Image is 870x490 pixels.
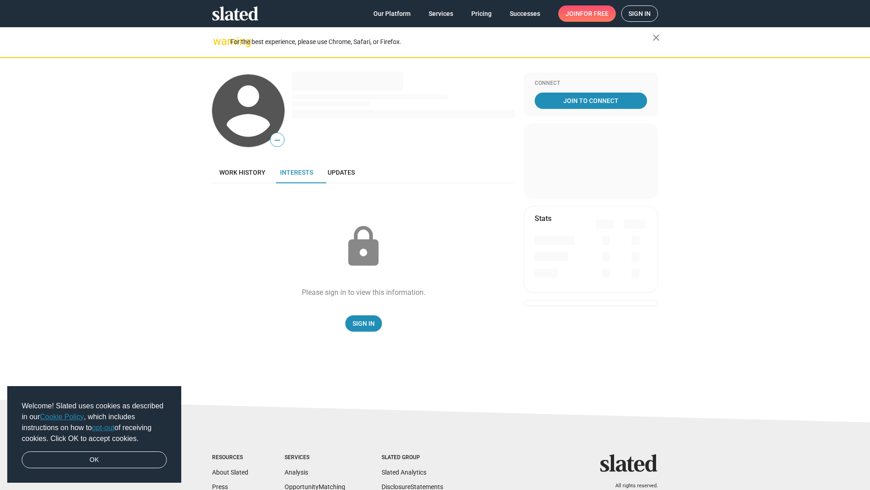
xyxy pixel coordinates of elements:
a: Interests [273,162,320,183]
a: Analysis [285,469,308,476]
mat-card-title: Stats [535,214,551,223]
a: Slated Analytics [382,469,426,476]
a: Sign in [621,5,658,22]
span: Updates [328,169,355,176]
mat-icon: close [651,32,662,43]
span: — [271,134,284,146]
a: About Slated [212,469,248,476]
span: Join To Connect [536,93,645,109]
div: Connect [535,80,647,87]
div: cookieconsent [7,386,181,483]
div: Please sign in to view this information. [302,288,425,297]
a: Our Platform [366,5,418,22]
span: Sign in [628,6,651,21]
mat-icon: lock [341,224,386,269]
span: Services [429,5,453,22]
div: Slated Group [382,454,443,461]
a: Join To Connect [535,93,647,109]
a: Cookie Policy [40,413,84,421]
a: opt-out [92,424,115,431]
div: For the best experience, please use Chrome, Safari, or Firefox. [230,36,652,48]
a: Sign In [345,315,382,332]
mat-icon: warning [213,36,224,47]
a: Pricing [464,5,499,22]
span: for free [580,5,609,22]
span: Welcome! Slated uses cookies as described in our , which includes instructions on how to of recei... [22,401,167,444]
a: dismiss cookie message [22,451,167,469]
a: Work history [212,162,273,183]
div: Resources [212,454,248,461]
span: Sign In [353,315,375,332]
a: Services [421,5,460,22]
span: Interests [280,169,313,176]
a: Joinfor free [558,5,616,22]
span: Successes [510,5,540,22]
div: Services [285,454,345,461]
span: Join [565,5,609,22]
a: Updates [320,162,362,183]
span: Our Platform [373,5,411,22]
span: Pricing [471,5,492,22]
span: Work history [219,169,266,176]
a: Successes [503,5,547,22]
